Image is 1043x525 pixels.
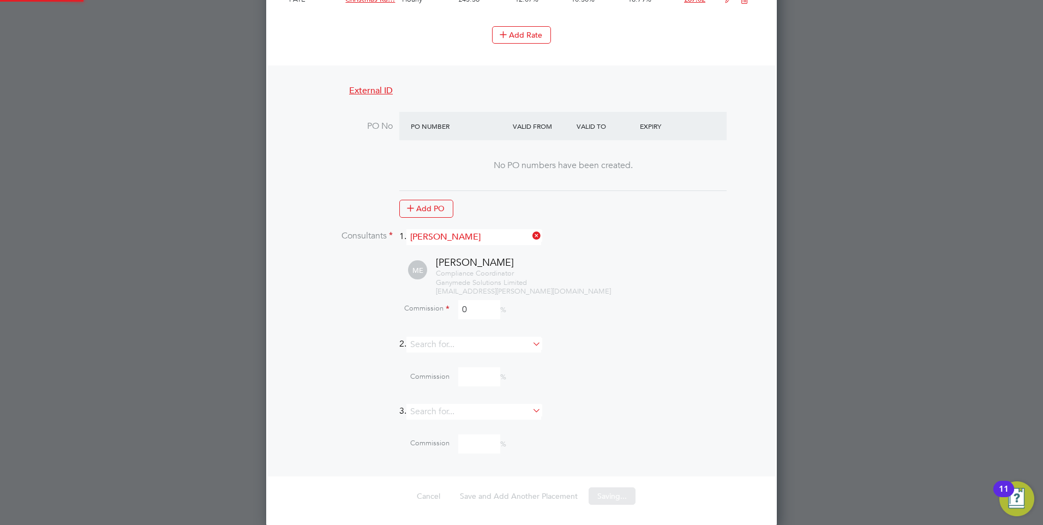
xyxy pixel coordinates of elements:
span: % [340,372,506,381]
span: [EMAIL_ADDRESS][PERSON_NAME][DOMAIN_NAME] [436,287,611,296]
div: PO Number [408,116,510,136]
button: Add Rate [492,26,551,44]
button: Save and Add Another Placement [451,487,586,505]
div: 11 [999,489,1009,503]
button: Saving... [589,487,636,505]
span: Compliance Coordinator [436,269,514,278]
div: No PO numbers have been created. [410,160,716,171]
input: Search for... [406,229,541,245]
span: [PERSON_NAME] [436,256,514,269]
button: Add PO [399,200,453,217]
div: Valid From [510,116,574,136]
span: % [340,305,506,314]
span: Ganymede Solutions Limited [436,278,527,287]
button: Cancel [408,487,449,505]
input: Search for... [406,337,541,353]
label: Commission [340,304,449,315]
li: 2. [284,337,759,363]
label: Commission [340,372,449,381]
label: Consultants [284,230,393,242]
span: % [340,439,506,449]
div: Valid To [574,116,638,136]
button: Open Resource Center, 11 new notifications [999,481,1034,516]
input: Search for... [406,404,541,420]
label: PO No [284,121,393,132]
label: Commission [340,439,449,448]
div: Expiry [637,116,701,136]
span: ME [408,261,427,280]
li: 3. [284,404,759,431]
span: External ID [349,85,393,96]
li: 1. [284,229,759,256]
